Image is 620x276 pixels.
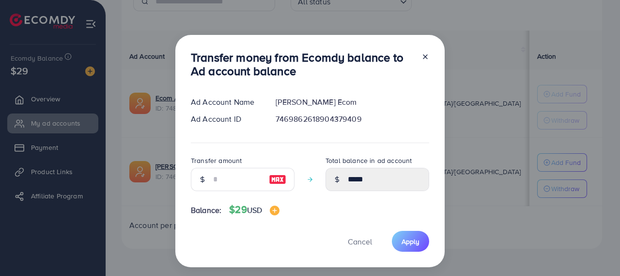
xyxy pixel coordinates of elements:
h3: Transfer money from Ecomdy balance to Ad account balance [191,50,414,79]
iframe: Chat [579,232,613,269]
span: Cancel [348,236,372,247]
label: Transfer amount [191,156,242,165]
div: 7469862618904379409 [268,114,437,125]
img: image [269,174,286,185]
button: Cancel [336,231,384,252]
h4: $29 [229,204,279,216]
div: Ad Account Name [183,97,268,108]
span: Balance: [191,205,221,216]
button: Apply [392,231,429,252]
img: image [270,206,279,215]
div: [PERSON_NAME] Ecom [268,97,437,108]
span: Apply [402,237,419,246]
label: Total balance in ad account [325,156,412,165]
span: USD [247,205,262,215]
div: Ad Account ID [183,114,268,125]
